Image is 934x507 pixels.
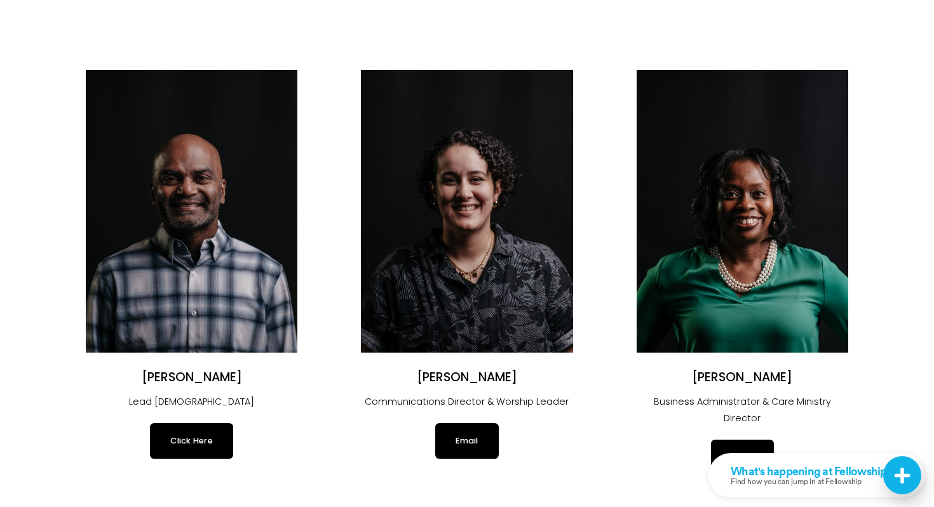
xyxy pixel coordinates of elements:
[22,25,188,32] p: Find how you can jump in at Fellowship
[361,370,572,386] h2: [PERSON_NAME]
[86,394,297,410] p: Lead [DEMOGRAPHIC_DATA]
[435,423,498,459] a: Email
[361,394,572,410] p: Communications Director & Worship Leader
[637,370,848,386] h2: [PERSON_NAME]
[150,423,233,459] a: Click Here
[637,394,848,427] p: Business Administrator & Care Ministry Director
[361,70,572,353] img: Angélica Smith
[711,440,774,475] a: Email
[22,12,188,24] div: What's happening at Fellowship...
[86,370,297,386] h2: [PERSON_NAME]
